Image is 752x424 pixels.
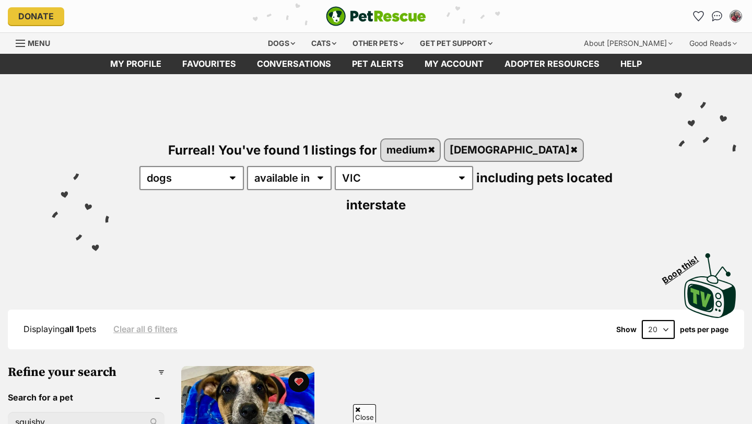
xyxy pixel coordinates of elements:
span: Show [616,325,637,334]
a: Pet alerts [342,54,414,74]
button: My account [727,8,744,25]
a: PetRescue [326,6,426,26]
a: Clear all 6 filters [113,324,178,334]
a: Menu [16,33,57,52]
span: Boop this! [661,248,709,285]
label: pets per page [680,325,728,334]
span: Displaying pets [23,324,96,334]
a: Adopter resources [494,54,610,74]
ul: Account quick links [690,8,744,25]
img: chat-41dd97257d64d25036548639549fe6c8038ab92f7586957e7f3b1b290dea8141.svg [712,11,723,21]
button: favourite [288,371,309,392]
div: Good Reads [682,33,744,54]
div: Other pets [345,33,411,54]
div: Cats [304,33,344,54]
a: Boop this! [684,244,736,320]
span: Menu [28,39,50,48]
img: PetRescue TV logo [684,253,736,318]
img: Carola M profile pic [731,11,741,21]
a: conversations [246,54,342,74]
a: Conversations [709,8,725,25]
a: Favourites [172,54,246,74]
a: My account [414,54,494,74]
strong: all 1 [65,324,79,334]
a: [DEMOGRAPHIC_DATA] [445,139,583,161]
img: logo-e224e6f780fb5917bec1dbf3a21bbac754714ae5b6737aabdf751b685950b380.svg [326,6,426,26]
div: Dogs [261,33,302,54]
a: My profile [100,54,172,74]
span: Close [353,404,376,422]
header: Search for a pet [8,393,164,402]
h3: Refine your search [8,365,164,380]
span: Furreal! You've found 1 listings for [168,142,377,157]
div: About [PERSON_NAME] [577,33,680,54]
a: Help [610,54,652,74]
a: Donate [8,7,64,25]
a: Favourites [690,8,707,25]
a: medium [381,139,440,161]
span: including pets located interstate [346,170,613,213]
div: Get pet support [413,33,500,54]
